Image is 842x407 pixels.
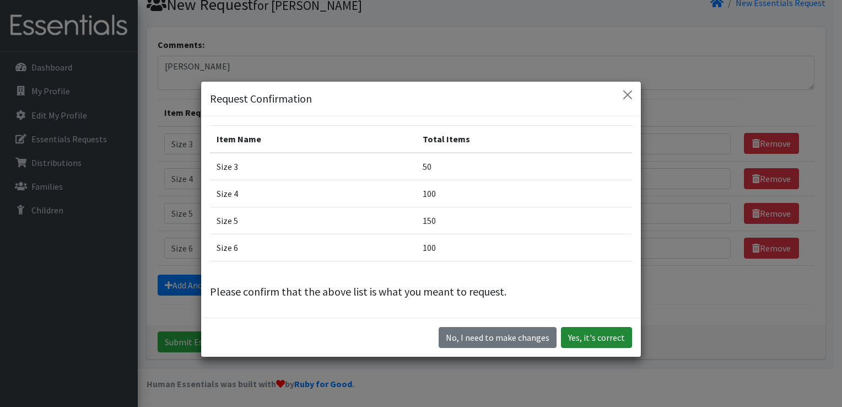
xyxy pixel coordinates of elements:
td: 100 [416,180,632,207]
td: 50 [416,153,632,180]
td: Size 3 [210,153,416,180]
td: 100 [416,234,632,261]
button: Yes, it's correct [561,327,632,348]
th: Item Name [210,125,416,153]
h5: Request Confirmation [210,90,312,107]
td: Size 4 [210,180,416,207]
td: Size 5 [210,207,416,234]
p: Please confirm that the above list is what you meant to request. [210,283,632,300]
button: Close [619,86,636,104]
button: No I need to make changes [439,327,557,348]
td: Size 6 [210,234,416,261]
th: Total Items [416,125,632,153]
td: 150 [416,207,632,234]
